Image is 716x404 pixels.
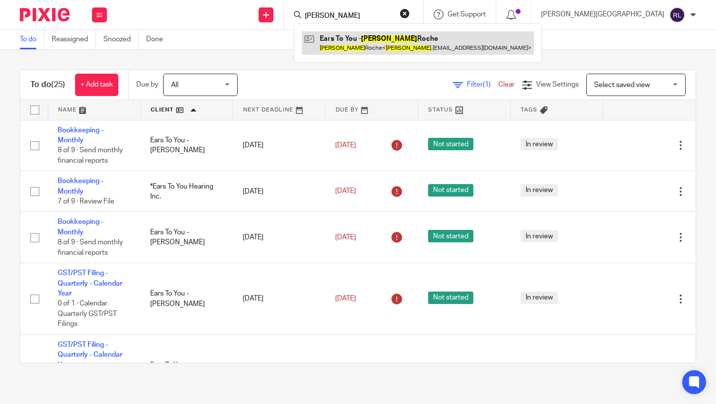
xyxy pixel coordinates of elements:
a: Bookkeeping - Monthly [58,178,103,195]
span: In review [521,184,558,197]
a: To do [20,30,44,49]
td: [DATE] [233,263,325,335]
button: Clear [400,8,410,18]
span: [DATE] [335,188,356,195]
span: Tags [521,107,537,112]
a: Clear [498,81,515,88]
input: Search [304,12,393,21]
span: (1) [483,81,491,88]
a: GST/PST Filing - Quarterly - Calendar Year [58,341,122,369]
td: Ears To You - [PERSON_NAME] [140,263,233,335]
span: In review [521,230,558,242]
span: [DATE] [335,142,356,149]
span: In review [521,138,558,150]
td: *Ears To You Hearing Inc. [140,171,233,212]
a: Reassigned [52,30,96,49]
a: Snoozed [103,30,139,49]
span: View Settings [536,81,579,88]
td: Ears To You - [PERSON_NAME] [140,212,233,263]
h1: To do [30,80,65,90]
p: Due by [136,80,158,90]
td: [DATE] [233,171,325,212]
span: 7 of 9 · Review File [58,198,114,205]
span: Get Support [447,11,486,18]
a: Bookkeeping - Monthly [58,218,103,235]
a: + Add task [75,74,118,96]
span: (25) [51,81,65,89]
img: svg%3E [669,7,685,23]
span: 8 of 9 · Send monthly financial reports [58,239,123,256]
span: 0 of 1 · Calendar Quarterly GST/PST Filings [58,300,117,327]
span: [DATE] [335,234,356,241]
td: Ears To You - [PERSON_NAME] [140,120,233,171]
a: Bookkeeping - Monthly [58,127,103,144]
span: Not started [428,184,473,197]
span: In review [521,292,558,304]
span: Not started [428,138,473,150]
span: 8 of 9 · Send monthly financial reports [58,147,123,164]
span: Not started [428,230,473,242]
td: [DATE] [233,212,325,263]
img: Pixie [20,8,70,21]
span: Filter [467,81,498,88]
span: Select saved view [594,82,650,89]
span: [DATE] [335,295,356,302]
span: Not started [428,292,473,304]
a: GST/PST Filing - Quarterly - Calendar Year [58,270,122,297]
td: [DATE] [233,120,325,171]
a: Done [146,30,171,49]
span: All [171,82,179,89]
p: [PERSON_NAME][GEOGRAPHIC_DATA] [541,9,664,19]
